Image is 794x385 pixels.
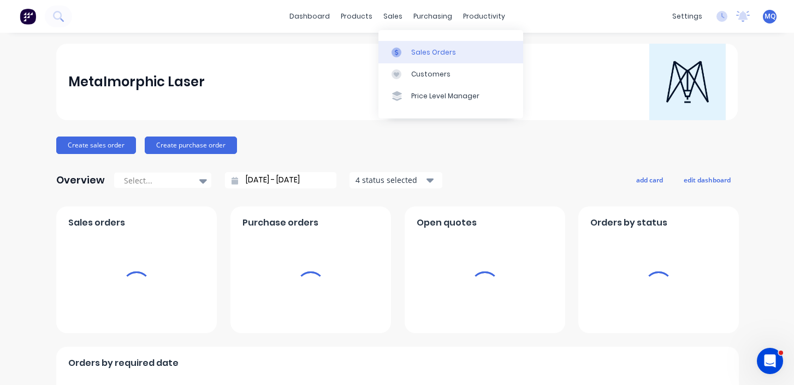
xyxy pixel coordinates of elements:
[378,85,523,107] a: Price Level Manager
[411,91,479,101] div: Price Level Manager
[417,216,477,229] span: Open quotes
[411,69,451,79] div: Customers
[68,357,179,370] span: Orders by required date
[667,8,708,25] div: settings
[242,216,318,229] span: Purchase orders
[378,41,523,63] a: Sales Orders
[629,173,670,187] button: add card
[68,216,125,229] span: Sales orders
[56,137,136,154] button: Create sales order
[765,11,775,21] span: MQ
[378,63,523,85] a: Customers
[378,8,408,25] div: sales
[335,8,378,25] div: products
[408,8,458,25] div: purchasing
[411,48,456,57] div: Sales Orders
[145,137,237,154] button: Create purchase order
[757,348,783,374] iframe: Intercom live chat
[677,173,738,187] button: edit dashboard
[649,44,726,120] img: Metalmorphic Laser
[355,174,424,186] div: 4 status selected
[56,169,105,191] div: Overview
[20,8,36,25] img: Factory
[590,216,667,229] span: Orders by status
[68,71,205,93] div: Metalmorphic Laser
[284,8,335,25] a: dashboard
[349,172,442,188] button: 4 status selected
[458,8,511,25] div: productivity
